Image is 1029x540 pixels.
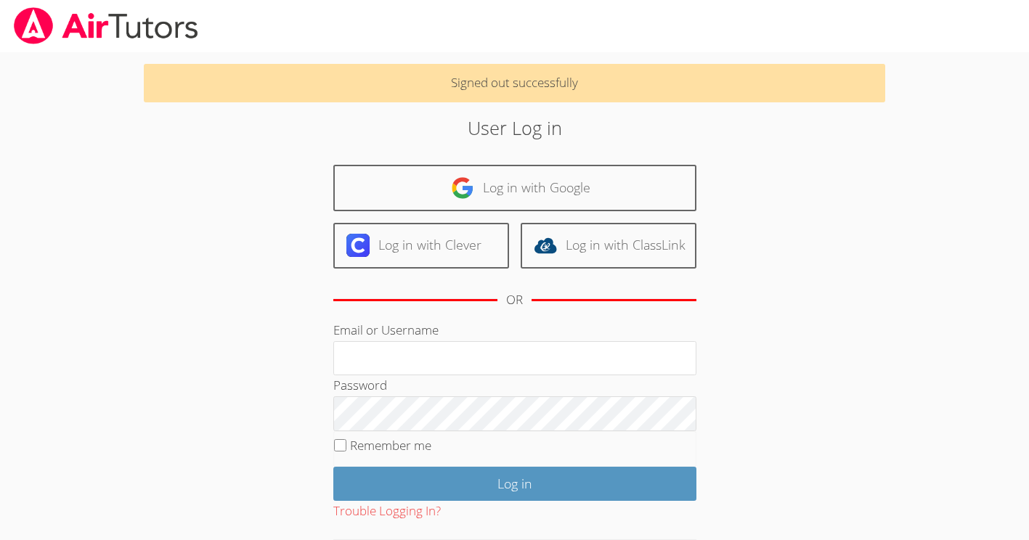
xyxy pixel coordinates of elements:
a: Log in with ClassLink [521,223,696,269]
h2: User Log in [237,114,792,142]
img: airtutors_banner-c4298cdbf04f3fff15de1276eac7730deb9818008684d7c2e4769d2f7ddbe033.png [12,7,200,44]
img: classlink-logo-d6bb404cc1216ec64c9a2012d9dc4662098be43eaf13dc465df04b49fa7ab582.svg [534,234,557,257]
input: Log in [333,467,696,501]
a: Log in with Google [333,165,696,210]
label: Email or Username [333,322,439,338]
label: Password [333,377,387,393]
a: Log in with Clever [333,223,509,269]
div: OR [506,290,523,311]
img: google-logo-50288ca7cdecda66e5e0955fdab243c47b7ad437acaf1139b6f446037453330a.svg [451,176,474,200]
button: Trouble Logging In? [333,501,441,522]
label: Remember me [350,437,431,454]
img: clever-logo-6eab21bc6e7a338710f1a6ff85c0baf02591cd810cc4098c63d3a4b26e2feb20.svg [346,234,370,257]
p: Signed out successfully [144,64,884,102]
